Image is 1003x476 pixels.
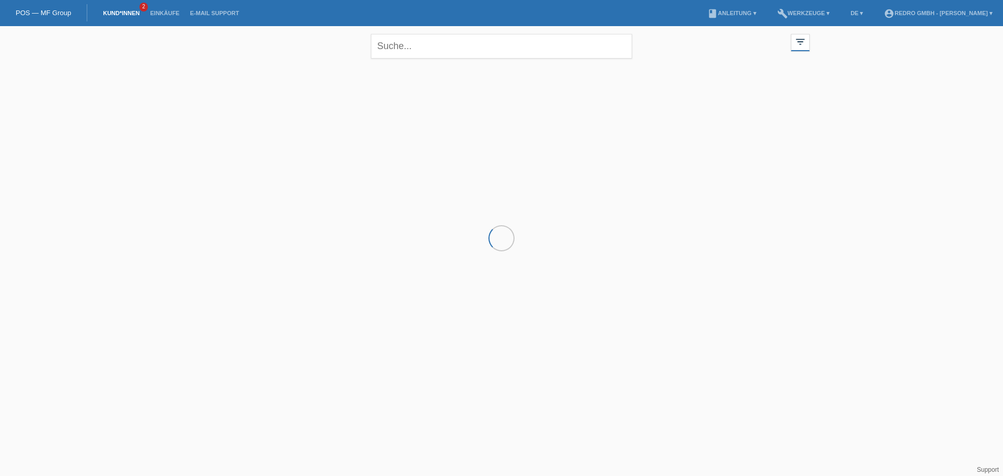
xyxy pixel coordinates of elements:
a: Support [977,466,999,473]
i: build [777,8,788,19]
a: POS — MF Group [16,9,71,17]
i: book [707,8,718,19]
a: Kund*innen [98,10,145,16]
a: Einkäufe [145,10,184,16]
a: DE ▾ [845,10,868,16]
i: account_circle [884,8,894,19]
input: Suche... [371,34,632,59]
a: bookAnleitung ▾ [702,10,761,16]
a: account_circleRedro GmbH - [PERSON_NAME] ▾ [879,10,998,16]
span: 2 [139,3,148,11]
a: buildWerkzeuge ▾ [772,10,835,16]
i: filter_list [795,36,806,48]
a: E-Mail Support [185,10,244,16]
